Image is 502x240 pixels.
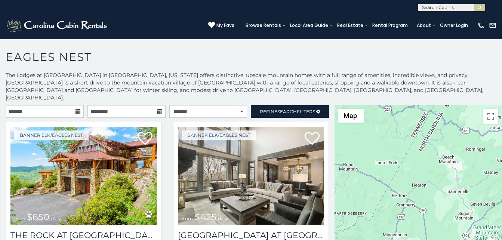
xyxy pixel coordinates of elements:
a: Owner Login [436,20,472,31]
a: from $425 daily [178,127,324,225]
img: phone-regular-white.png [477,22,485,29]
span: from [14,216,25,221]
a: Add to favorites [305,131,320,147]
span: Map [344,112,357,120]
button: Change map style [338,109,364,123]
span: $425 [194,212,216,222]
img: 1741028705_thumbnail.jpeg [10,127,157,225]
a: Rental Program [369,20,412,31]
a: About [413,20,435,31]
img: White-1-2.png [6,18,109,33]
a: Real Estate [333,20,367,31]
a: My Favs [208,22,234,29]
img: mail-regular-white.png [489,22,496,29]
span: Search [277,109,297,114]
a: Local Area Guide [286,20,332,31]
span: from [182,216,193,221]
span: $650 [27,212,49,222]
img: 1714673933_thumbnail.jpeg [178,127,324,225]
button: Toggle fullscreen view [483,109,498,124]
span: daily [51,216,61,221]
span: daily [218,216,228,221]
span: Refine Filters [260,109,315,114]
a: Add to favorites [138,131,153,147]
a: from $650 daily [10,127,157,225]
a: RefineSearchFilters [251,105,329,118]
a: Banner Elk/Eagles Nest [14,130,89,140]
a: Banner Elk/Eagles Nest [182,130,256,140]
a: Browse Rentals [242,20,285,31]
span: My Favs [216,22,234,29]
